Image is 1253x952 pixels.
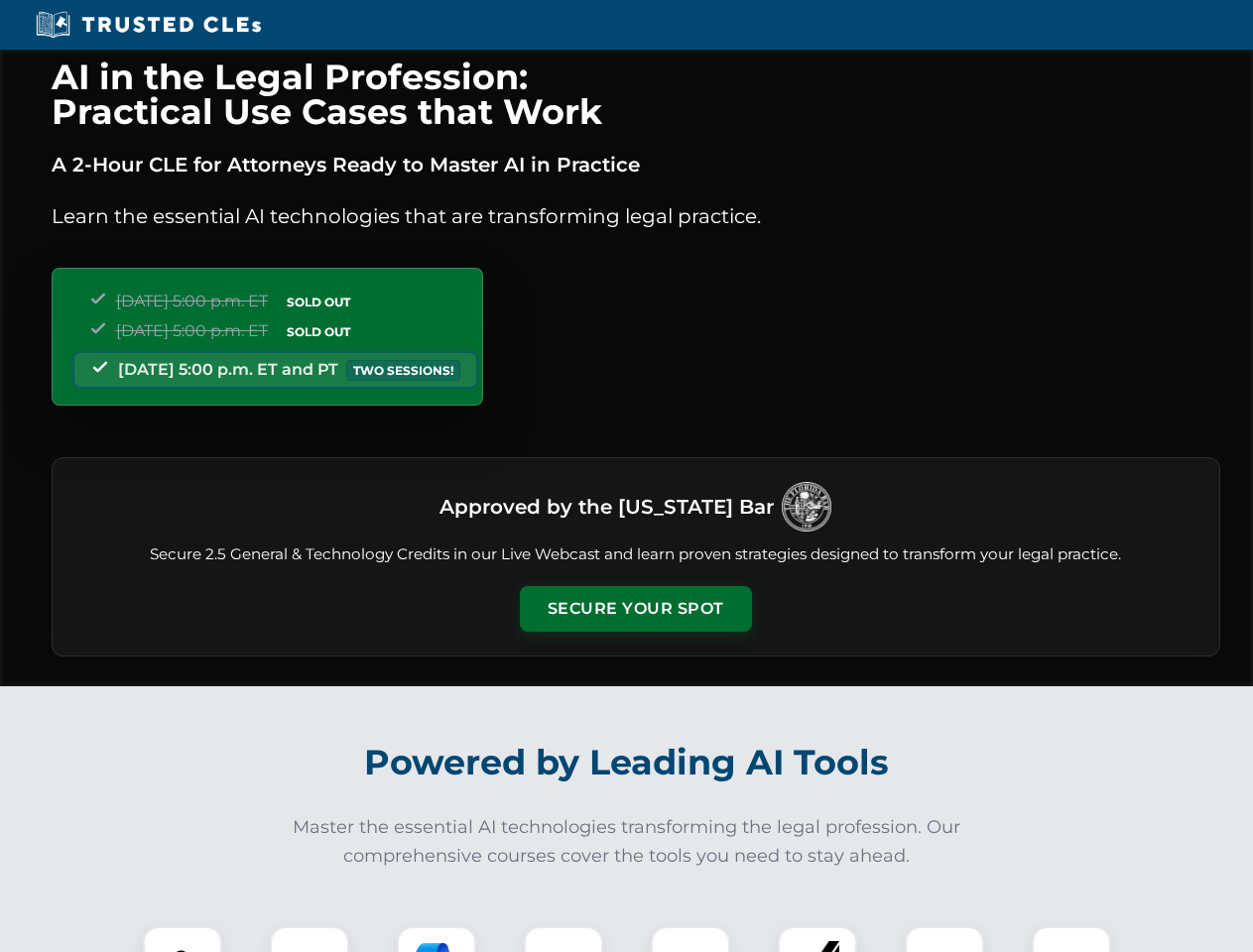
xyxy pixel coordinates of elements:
h1: AI in the Legal Profession: Practical Use Cases that Work [52,59,1220,129]
span: [DATE] 5:00 p.m. ET [116,292,268,310]
p: Secure 2.5 General & Technology Credits in our Live Webcast and learn proven strategies designed ... [76,543,1195,566]
span: [DATE] 5:00 p.m. ET [116,321,268,340]
img: Trusted CLEs [30,10,267,40]
p: A 2-Hour CLE for Attorneys Ready to Master AI in Practice [52,149,1220,180]
img: Logo [782,482,831,532]
span: SOLD OUT [280,321,357,342]
p: Master the essential AI technologies transforming the legal profession. Our comprehensive courses... [280,813,974,871]
span: SOLD OUT [280,292,357,312]
h3: Approved by the [US_STATE] Bar [439,489,774,525]
button: Secure Your Spot [520,586,752,632]
p: Learn the essential AI technologies that are transforming legal practice. [52,200,1220,232]
h2: Powered by Leading AI Tools [77,728,1177,797]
